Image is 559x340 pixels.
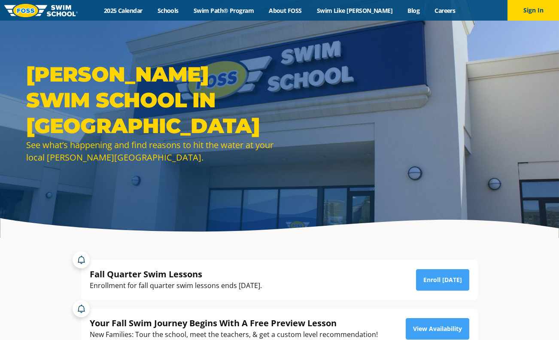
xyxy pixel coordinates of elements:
[26,61,275,139] h1: [PERSON_NAME] Swim School in [GEOGRAPHIC_DATA]
[90,268,262,280] div: Fall Quarter Swim Lessons
[150,6,186,15] a: Schools
[400,6,427,15] a: Blog
[261,6,310,15] a: About FOSS
[427,6,463,15] a: Careers
[406,318,469,340] a: View Availability
[96,6,150,15] a: 2025 Calendar
[90,280,262,291] div: Enrollment for fall quarter swim lessons ends [DATE].
[309,6,400,15] a: Swim Like [PERSON_NAME]
[4,4,78,17] img: FOSS Swim School Logo
[90,317,378,329] div: Your Fall Swim Journey Begins With A Free Preview Lesson
[186,6,261,15] a: Swim Path® Program
[416,269,469,291] a: Enroll [DATE]
[26,139,275,164] div: See what’s happening and find reasons to hit the water at your local [PERSON_NAME][GEOGRAPHIC_DATA].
